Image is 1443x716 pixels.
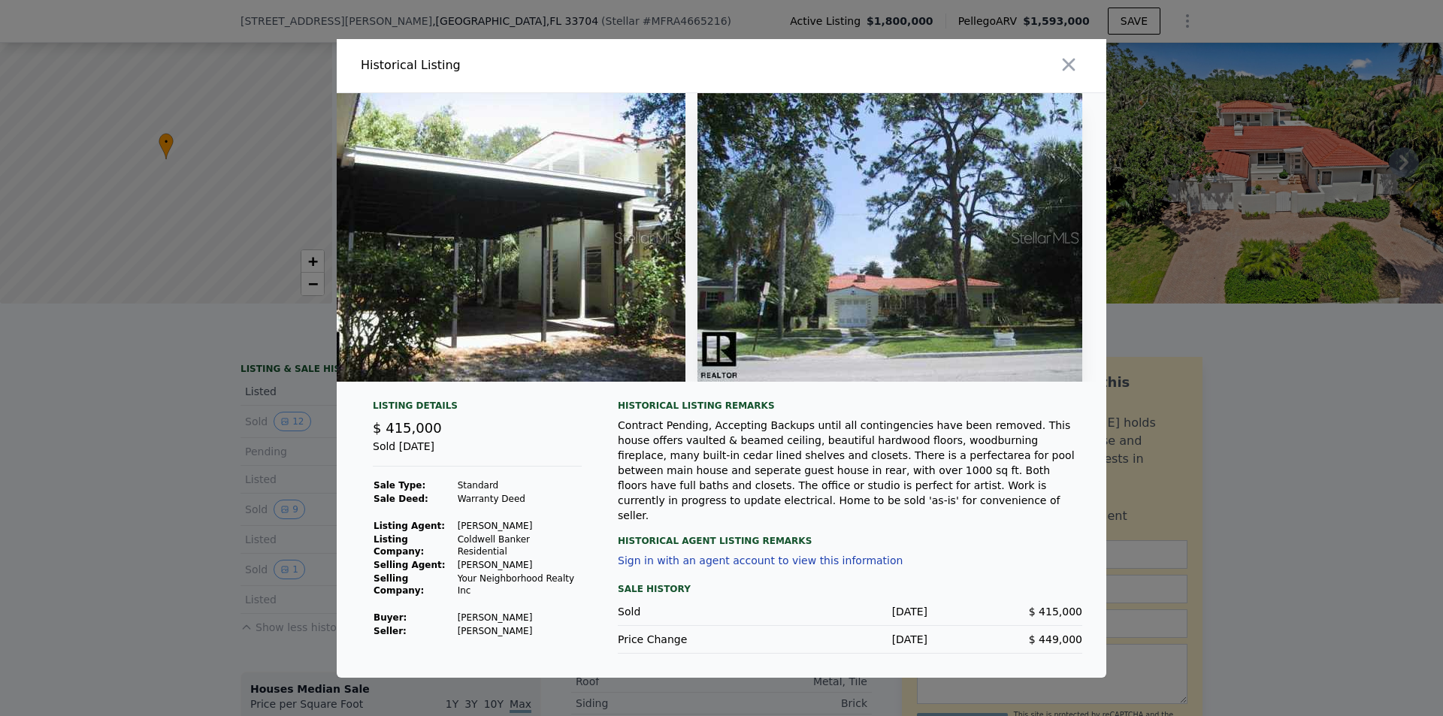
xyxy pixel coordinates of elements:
div: Historical Listing [361,56,715,74]
td: [PERSON_NAME] [457,519,582,533]
strong: Seller : [374,626,407,636]
div: Historical Listing remarks [618,400,1082,412]
span: $ 449,000 [1029,633,1082,645]
img: Property Img [697,93,1082,382]
strong: Sale Deed: [374,494,428,504]
span: $ 415,000 [1029,606,1082,618]
strong: Buyer : [374,612,407,623]
strong: Sale Type: [374,480,425,491]
div: Sold [DATE] [373,439,582,467]
td: Standard [457,479,582,492]
td: [PERSON_NAME] [457,624,582,638]
span: $ 415,000 [373,420,442,436]
strong: Selling Agent: [374,560,446,570]
td: Coldwell Banker Residential [457,533,582,558]
div: Listing Details [373,400,582,418]
td: Warranty Deed [457,492,582,506]
td: [PERSON_NAME] [457,611,582,624]
button: Sign in with an agent account to view this information [618,554,903,566]
div: Price Change [618,632,773,647]
div: Contract Pending, Accepting Backups until all contingencies have been removed. This house offers ... [618,418,1082,523]
div: Sold [618,604,773,619]
div: [DATE] [773,632,927,647]
strong: Selling Company: [374,573,424,596]
strong: Listing Agent: [374,521,445,531]
img: Property Img [301,93,685,382]
div: [DATE] [773,604,927,619]
div: Historical Agent Listing Remarks [618,523,1082,547]
div: Sale History [618,580,1082,598]
td: [PERSON_NAME] [457,558,582,572]
td: Your Neighborhood Realty Inc [457,572,582,597]
strong: Listing Company: [374,534,424,557]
